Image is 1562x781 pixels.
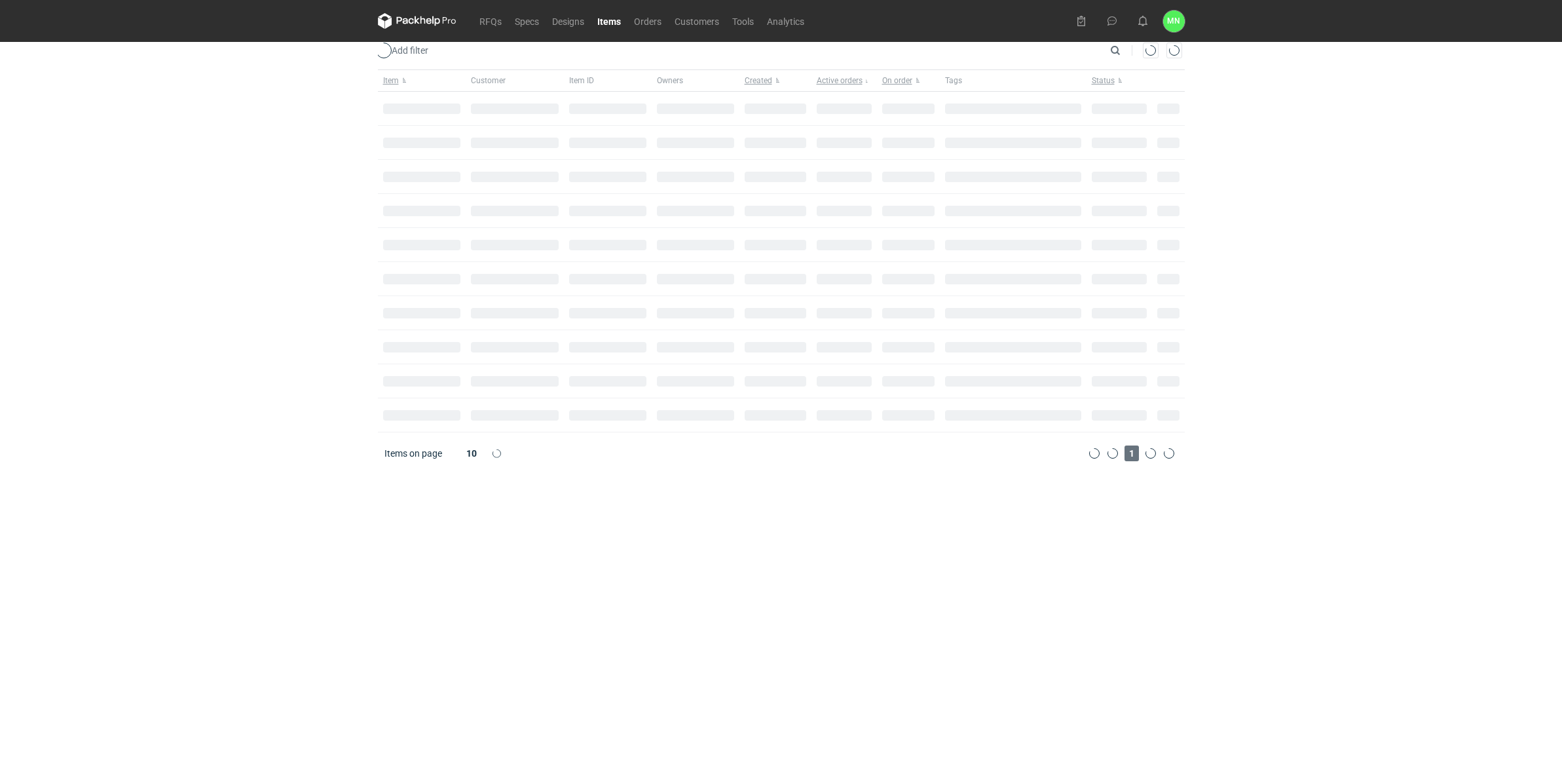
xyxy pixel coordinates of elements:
svg: Packhelp Pro [378,13,456,29]
input: Search [1107,43,1149,58]
a: RFQs [473,13,508,29]
button: On order [877,70,940,91]
span: Customer [471,75,506,86]
a: Tools [726,13,760,29]
button: Item [378,70,466,91]
span: Item [383,75,399,86]
div: Małgorzata Nowotna [1163,10,1185,32]
button: Created [739,70,811,91]
a: Customers [668,13,726,29]
span: On order [882,75,912,86]
a: Designs [546,13,591,29]
span: Items on page [384,447,442,460]
a: Orders [627,13,668,29]
button: MN [1163,10,1185,32]
span: Active orders [817,75,863,86]
span: 1 [1125,446,1139,461]
span: Created [745,75,772,86]
button: Active orders [811,70,877,91]
span: Item ID [569,75,594,86]
a: Specs [508,13,546,29]
span: Status [1092,75,1115,86]
a: Items [591,13,627,29]
span: Add filter [376,43,428,58]
span: Tags [945,75,962,86]
span: Owners [657,75,683,86]
button: Add filter [375,43,429,58]
a: Analytics [760,13,811,29]
button: Status [1087,70,1152,91]
div: 10 [451,444,493,463]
